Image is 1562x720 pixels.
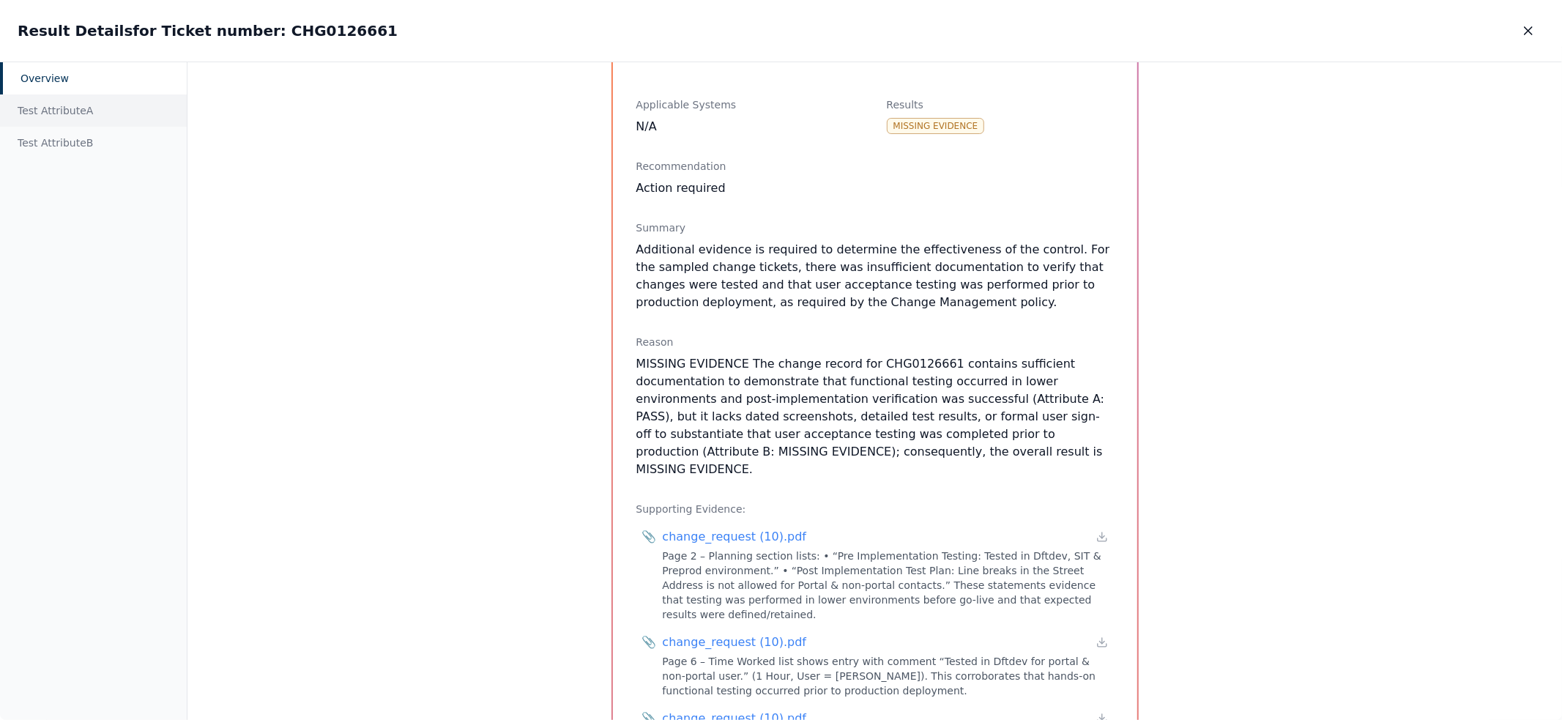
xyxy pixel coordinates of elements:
div: Supporting Evidence: [636,502,1114,516]
a: Download file [1096,531,1108,543]
div: Summary [636,220,1114,235]
div: Action required [636,179,1114,197]
span: 📎 [642,634,657,651]
div: change_request (10).pdf [663,528,807,546]
div: Results [887,97,1114,112]
div: Reason [636,335,1114,349]
h2: Result Details for Ticket number: CHG0126661 [18,21,398,41]
div: Page 2 – Planning section lists: • “Pre Implementation Testing: Tested in Dftdev, SIT & Preprod e... [663,549,1108,622]
a: Download file [1096,637,1108,648]
div: Applicable Systems [636,97,863,112]
div: Missing Evidence [887,118,985,134]
p: MISSING EVIDENCE The change record for CHG0126661 contains sufficient documentation to demonstrat... [636,355,1114,478]
div: Recommendation [636,159,1114,174]
div: change_request (10).pdf [663,634,807,651]
span: 📎 [642,528,657,546]
div: N/A [636,118,863,136]
div: Page 6 – Time Worked list shows entry with comment “Tested in Dftdev for portal & non-portal user... [663,654,1108,698]
p: Additional evidence is required to determine the effectiveness of the control. For the sampled ch... [636,241,1114,311]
